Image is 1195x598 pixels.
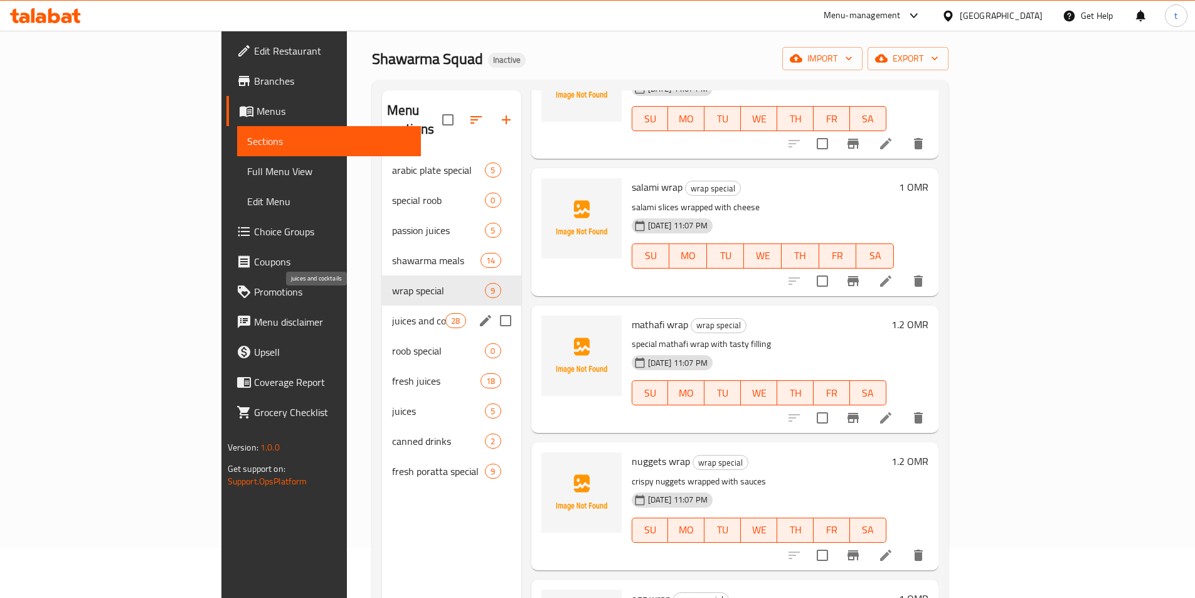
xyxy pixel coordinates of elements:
a: Full Menu View [237,156,421,186]
div: wrap special [693,455,748,470]
span: t [1174,9,1177,23]
span: SU [637,110,664,128]
p: salami slices wrapped with cheese [632,200,894,215]
div: canned drinks2 [382,426,521,456]
span: Menu disclaimer [254,314,411,329]
button: TU [704,106,741,131]
button: edit [476,311,495,330]
span: MO [673,110,699,128]
span: nuggets wrap [632,452,690,471]
button: TU [704,380,741,405]
button: FR [819,243,857,269]
span: SA [855,384,881,402]
button: FR [814,518,850,543]
button: TH [782,243,819,269]
h6: 1.2 OMR [891,452,928,470]
img: nuggets wrap [541,452,622,533]
span: 5 [486,164,500,176]
span: Edit Restaurant [254,43,411,58]
h6: 1.2 OMR [891,316,928,333]
div: arabic plate special [392,163,486,178]
span: TH [782,384,809,402]
a: Upsell [226,337,421,367]
button: Branch-specific-item [838,129,868,159]
button: SA [850,380,886,405]
span: MO [673,384,699,402]
a: Menu disclaimer [226,307,421,337]
div: juices and cocktails28edit [382,306,521,336]
span: WE [746,384,772,402]
span: TU [709,521,736,539]
span: 5 [486,405,500,417]
span: Sort sections [461,105,491,135]
div: items [485,223,501,238]
a: Menus [226,96,421,126]
button: WE [741,106,777,131]
span: WE [749,247,777,265]
span: Inactive [488,55,526,65]
div: wrap special [685,181,741,196]
button: MO [668,380,704,405]
a: Edit Menu [237,186,421,216]
span: passion juices [392,223,486,238]
span: [DATE] 11:07 PM [643,220,713,232]
button: TH [777,518,814,543]
a: Edit menu item [878,410,893,425]
button: delete [903,266,933,296]
span: FR [819,521,845,539]
span: Select all sections [435,107,461,133]
span: TH [782,110,809,128]
a: Edit menu item [878,548,893,563]
span: MO [674,247,702,265]
button: MO [668,106,704,131]
span: SA [861,247,889,265]
button: Branch-specific-item [838,266,868,296]
button: SA [850,518,886,543]
a: Choice Groups [226,216,421,247]
img: mathafi wrap [541,316,622,396]
span: Shawarma Squad [372,45,483,73]
h6: 1 OMR [899,178,928,196]
span: Select to update [809,131,836,157]
span: mathafi wrap [632,315,688,334]
span: Choice Groups [254,224,411,239]
div: items [485,403,501,419]
a: Edit Restaurant [226,36,421,66]
p: crispy nuggets wrapped with sauces [632,474,886,489]
span: FR [824,247,852,265]
a: Edit menu item [878,274,893,289]
span: Grocery Checklist [254,405,411,420]
button: SU [632,243,670,269]
span: wrap special [392,283,486,298]
span: [DATE] 11:07 PM [643,357,713,369]
span: Branches [254,73,411,88]
a: Grocery Checklist [226,397,421,427]
a: Support.OpsPlatform [228,473,307,489]
span: fresh poratta special [392,464,486,479]
span: export [878,51,938,67]
div: items [481,373,501,388]
span: juices and cocktails [392,313,445,328]
span: 28 [446,315,465,327]
div: Menu-management [824,8,901,23]
div: [GEOGRAPHIC_DATA] [960,9,1043,23]
span: roob special [392,343,486,358]
span: SU [637,384,664,402]
button: delete [903,540,933,570]
span: Select to update [809,268,836,294]
img: salami wrap [541,178,622,259]
span: SA [855,110,881,128]
span: TU [712,247,740,265]
span: Coverage Report [254,375,411,390]
button: delete [903,129,933,159]
span: canned drinks [392,434,486,449]
span: Promotions [254,284,411,299]
span: Version: [228,439,258,456]
span: FR [819,384,845,402]
span: wrap special [686,181,740,196]
div: items [485,434,501,449]
span: WE [746,110,772,128]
